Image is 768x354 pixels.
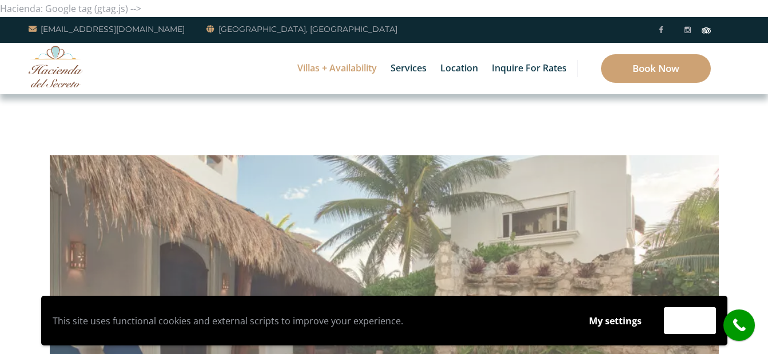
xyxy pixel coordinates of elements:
[702,27,711,33] img: Tripadvisor_logomark.svg
[435,43,484,94] a: Location
[601,54,711,83] a: Book Now
[723,309,755,341] a: call
[726,312,752,338] i: call
[664,307,716,334] button: Accept
[292,43,383,94] a: Villas + Availability
[29,46,83,87] img: Awesome Logo
[385,43,432,94] a: Services
[53,312,567,329] p: This site uses functional cookies and external scripts to improve your experience.
[578,308,652,334] button: My settings
[486,43,572,94] a: Inquire for Rates
[29,22,185,36] a: [EMAIL_ADDRESS][DOMAIN_NAME]
[206,22,397,36] a: [GEOGRAPHIC_DATA], [GEOGRAPHIC_DATA]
